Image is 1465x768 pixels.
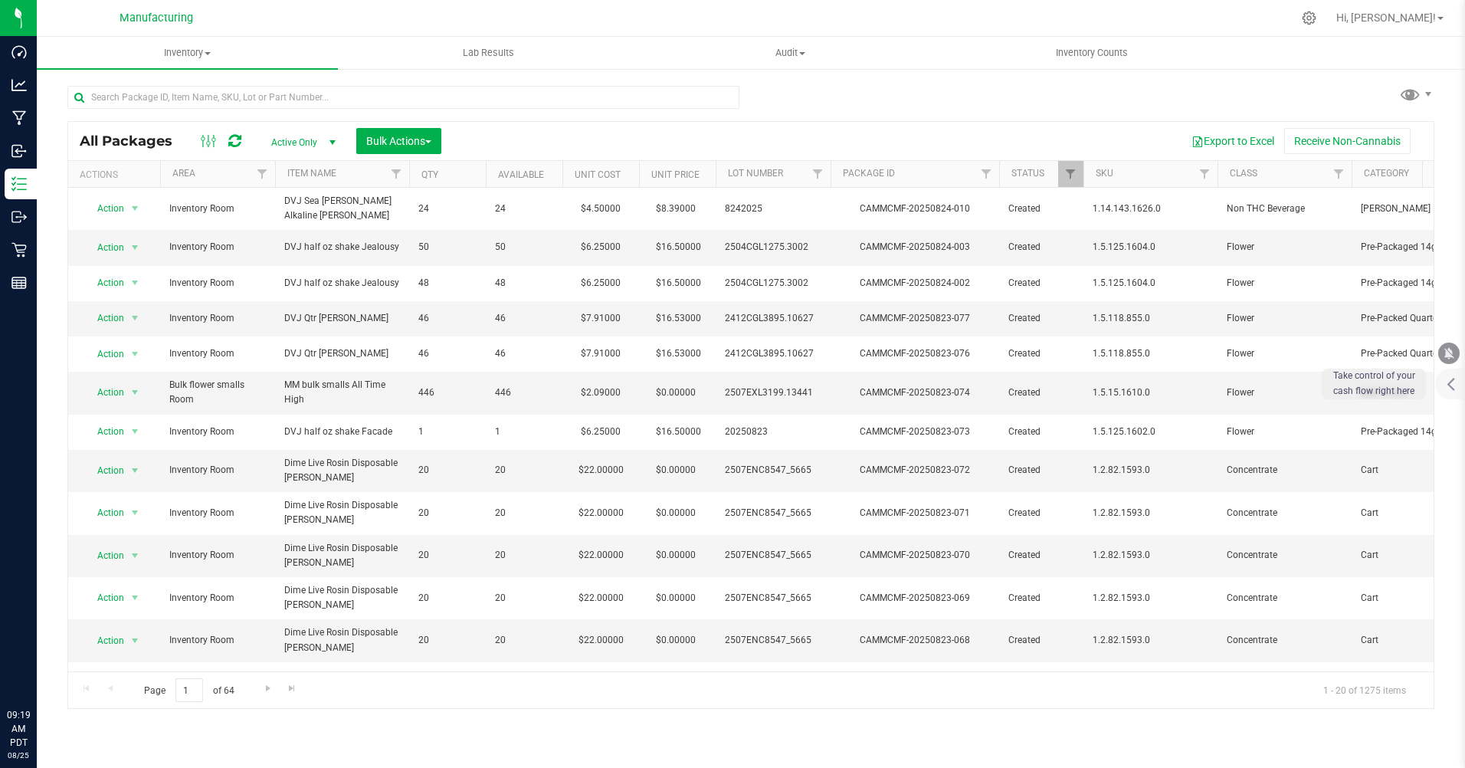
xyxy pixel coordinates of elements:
[1008,463,1074,478] span: Created
[284,456,400,485] span: Dime Live Rosin Disposable [PERSON_NAME]
[169,276,266,290] span: Inventory Room
[172,168,195,179] a: Area
[1093,386,1208,400] span: 1.5.15.1610.0
[843,168,895,179] a: Package ID
[648,629,703,651] span: $0.00000
[418,346,477,361] span: 46
[80,169,154,180] div: Actions
[1227,276,1342,290] span: Flower
[651,169,700,180] a: Unit Price
[1093,202,1208,216] span: 1.14.143.1626.0
[126,343,145,365] span: select
[725,548,821,563] span: 2507ENC8547_5665
[725,591,821,606] span: 2507ENC8547_5665
[828,202,1001,216] div: CAMMCMF-20250824-010
[805,161,831,187] a: Filter
[418,463,477,478] span: 20
[169,548,266,563] span: Inventory Room
[67,86,739,109] input: Search Package ID, Item Name, SKU, Lot or Part Number...
[418,548,477,563] span: 20
[84,198,125,219] span: Action
[169,202,266,216] span: Inventory Room
[287,168,336,179] a: Item Name
[1227,425,1342,439] span: Flower
[1093,548,1208,563] span: 1.2.82.1593.0
[1336,11,1436,24] span: Hi, [PERSON_NAME]!
[281,678,303,699] a: Go to the last page
[169,591,266,606] span: Inventory Room
[648,236,709,258] span: $16.50000
[828,548,1001,563] div: CAMMCMF-20250823-070
[648,421,709,443] span: $16.50000
[84,668,125,690] span: Action
[725,463,821,478] span: 2507ENC8547_5665
[1093,506,1208,520] span: 1.2.82.1593.0
[1008,276,1074,290] span: Created
[11,242,27,258] inline-svg: Retail
[126,587,145,609] span: select
[84,382,125,403] span: Action
[495,548,553,563] span: 20
[941,37,1242,69] a: Inventory Counts
[1093,276,1208,290] span: 1.5.125.1604.0
[1227,240,1342,254] span: Flower
[641,46,940,60] span: Audit
[84,502,125,523] span: Action
[725,425,821,439] span: 20250823
[169,633,266,648] span: Inventory Room
[828,425,1001,439] div: CAMMCMF-20250823-073
[1227,591,1342,606] span: Concentrate
[562,336,639,372] td: $7.91000
[284,311,400,326] span: DVJ Qtr [PERSON_NAME]
[648,668,703,691] span: $0.00000
[1227,548,1342,563] span: Concentrate
[84,343,125,365] span: Action
[725,386,821,400] span: 2507EXL3199.13441
[169,463,266,478] span: Inventory Room
[126,630,145,651] span: select
[1227,311,1342,326] span: Flower
[1035,46,1149,60] span: Inventory Counts
[1182,128,1284,154] button: Export to Excel
[84,587,125,609] span: Action
[15,645,61,691] iframe: Resource center
[725,276,821,290] span: 2504CGL1275.3002
[562,450,639,492] td: $22.00000
[284,541,400,570] span: Dime Live Rosin Disposable [PERSON_NAME]
[725,633,821,648] span: 2507ENC8547_5665
[828,633,1001,648] div: CAMMCMF-20250823-068
[418,276,477,290] span: 48
[418,425,477,439] span: 1
[284,194,400,223] span: DVJ Sea [PERSON_NAME] Alkaline [PERSON_NAME]
[126,307,145,329] span: select
[169,425,266,439] span: Inventory Room
[11,44,27,60] inline-svg: Dashboard
[284,346,400,361] span: DVJ Qtr [PERSON_NAME]
[284,240,400,254] span: DVJ half oz shake Jealousy
[1227,633,1342,648] span: Concentrate
[126,460,145,481] span: select
[828,506,1001,520] div: CAMMCMF-20250823-071
[169,311,266,326] span: Inventory Room
[648,198,703,220] span: $8.39000
[284,583,400,612] span: Dime Live Rosin Disposable [PERSON_NAME]
[384,161,409,187] a: Filter
[725,240,821,254] span: 2504CGL1275.3002
[126,668,145,690] span: select
[84,460,125,481] span: Action
[11,143,27,159] inline-svg: Inbound
[648,459,703,481] span: $0.00000
[495,425,553,439] span: 1
[284,425,400,439] span: DVJ half oz shake Facade
[1008,633,1074,648] span: Created
[495,276,553,290] span: 48
[418,202,477,216] span: 24
[284,378,400,407] span: MM bulk smalls All Time High
[169,378,266,407] span: Bulk flower smalls Room
[421,169,438,180] a: Qty
[495,202,553,216] span: 24
[1227,506,1342,520] span: Concentrate
[828,386,1001,400] div: CAMMCMF-20250823-074
[1093,633,1208,648] span: 1.2.82.1593.0
[1284,128,1411,154] button: Receive Non-Cannabis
